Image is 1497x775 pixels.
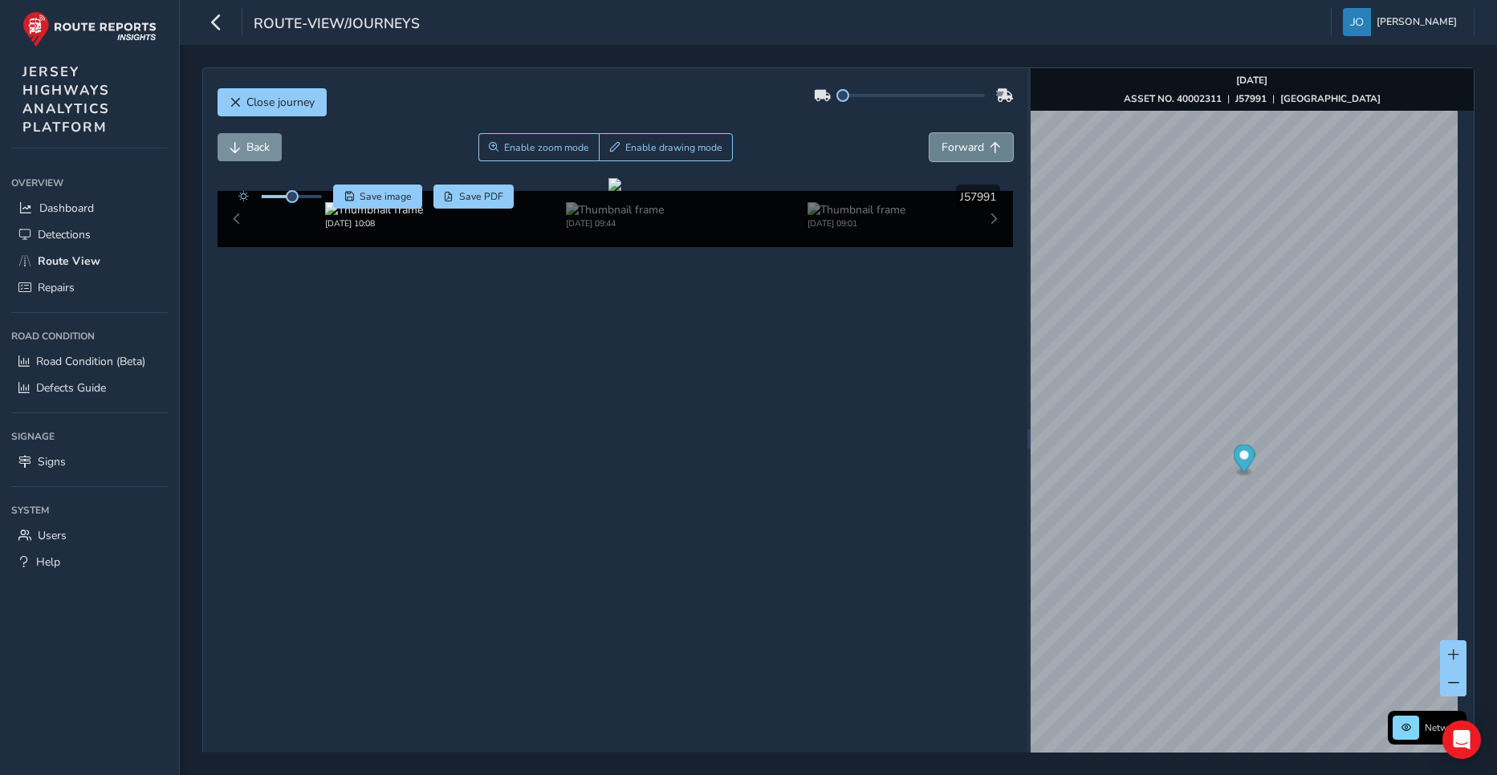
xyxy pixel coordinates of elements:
[36,554,60,570] span: Help
[459,190,503,203] span: Save PDF
[11,195,168,221] a: Dashboard
[36,380,106,396] span: Defects Guide
[1343,8,1371,36] img: diamond-layout
[254,14,420,36] span: route-view/journeys
[325,202,423,217] img: Thumbnail frame
[38,227,91,242] span: Detections
[504,141,589,154] span: Enable zoom mode
[1280,92,1381,105] strong: [GEOGRAPHIC_DATA]
[1236,74,1267,87] strong: [DATE]
[11,171,168,195] div: Overview
[39,201,94,216] span: Dashboard
[325,217,423,229] div: [DATE] 10:08
[1377,8,1457,36] span: [PERSON_NAME]
[38,280,75,295] span: Repairs
[566,217,664,229] div: [DATE] 09:44
[22,11,157,47] img: rr logo
[1124,92,1222,105] strong: ASSET NO. 40002311
[218,88,327,116] button: Close journey
[38,528,67,543] span: Users
[1425,721,1462,734] span: Network
[807,202,905,217] img: Thumbnail frame
[942,140,984,155] span: Forward
[11,424,168,448] div: Signage
[1233,444,1255,477] div: Map marker
[11,549,168,575] a: Help
[1124,92,1381,105] div: | |
[22,63,110,136] span: JERSEY HIGHWAYS ANALYTICS PLATFORM
[11,348,168,375] a: Road Condition (Beta)
[1442,720,1481,759] div: Open Intercom Messenger
[566,202,664,217] img: Thumbnail frame
[11,324,168,348] div: Road Condition
[11,248,168,274] a: Route View
[218,133,282,161] button: Back
[38,254,100,269] span: Route View
[599,133,733,161] button: Draw
[360,190,412,203] span: Save image
[11,448,168,475] a: Signs
[478,133,600,161] button: Zoom
[1235,92,1267,105] strong: J57991
[11,221,168,248] a: Detections
[11,498,168,522] div: System
[930,133,1013,161] button: Forward
[246,140,270,155] span: Back
[960,189,996,205] span: J57991
[625,141,722,154] span: Enable drawing mode
[807,217,905,229] div: [DATE] 09:01
[11,375,168,401] a: Defects Guide
[11,274,168,301] a: Repairs
[246,95,315,110] span: Close journey
[433,185,515,209] button: PDF
[11,522,168,549] a: Users
[1343,8,1462,36] button: [PERSON_NAME]
[36,354,145,369] span: Road Condition (Beta)
[333,185,422,209] button: Save
[38,454,66,469] span: Signs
